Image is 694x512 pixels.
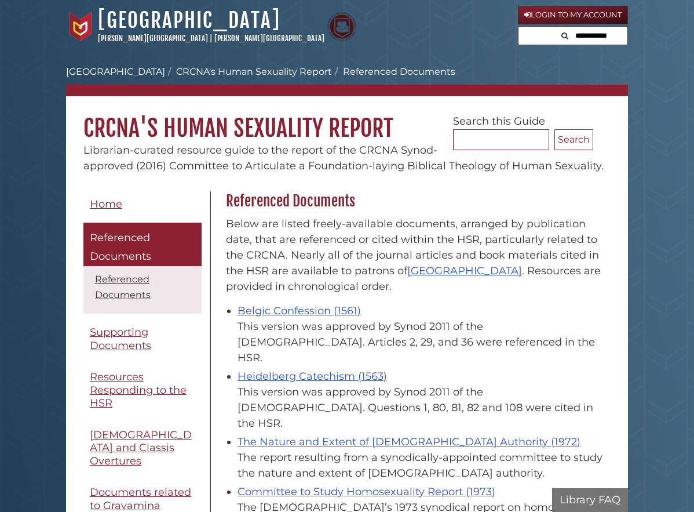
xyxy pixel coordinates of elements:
div: This version was approved by Synod 2011 of the [DEMOGRAPHIC_DATA]. Articles 2, 29, and 36 were re... [238,319,604,366]
span: [DEMOGRAPHIC_DATA] and Classis Overtures [90,429,192,467]
span: Librarian-curated resource guide to the report of the CRCNA Synod-approved (2016) Committee to Ar... [83,144,604,172]
a: [PERSON_NAME][GEOGRAPHIC_DATA] [98,34,208,43]
img: Calvin Theological Seminary [327,12,356,41]
button: Search [554,129,593,150]
img: Calvin University [66,12,95,41]
a: Resources Responding to the HSR [83,364,202,416]
a: Login to My Account [518,6,628,24]
i: Search [561,32,568,39]
a: [DEMOGRAPHIC_DATA] and Classis Overtures [83,422,202,474]
a: [GEOGRAPHIC_DATA] [98,8,280,33]
a: [GEOGRAPHIC_DATA] [407,264,522,277]
li: Referenced Documents [332,65,455,79]
a: The Nature and Extent of [DEMOGRAPHIC_DATA] Authority (1972) [238,435,580,448]
a: Belgic Confession (1561) [238,304,361,317]
a: Home [83,191,202,217]
button: Search [558,27,572,42]
button: Library FAQ [552,488,628,512]
a: Referenced Documents [83,223,202,266]
a: Heidelberg Catechism (1563) [238,370,387,383]
a: Committee to Study Homosexuality Report (1973) [238,485,495,498]
a: [GEOGRAPHIC_DATA] [66,66,165,77]
span: Home [90,198,122,210]
div: The report resulting from a synodically-appointed committee to study the nature and extent of [DE... [238,450,604,481]
a: CRCNA's Human Sexuality Report [176,66,332,77]
a: Referenced Documents [95,274,151,300]
span: Referenced Documents [90,231,151,263]
span: Resources Responding to the HSR [90,371,187,409]
span: | [210,34,213,43]
a: Supporting Documents [83,319,202,358]
a: [PERSON_NAME][GEOGRAPHIC_DATA] [214,34,324,43]
div: This version was approved by Synod 2011 of the [DEMOGRAPHIC_DATA]. Questions 1, 80, 81, 82 and 10... [238,384,604,431]
nav: breadcrumb [66,65,628,96]
span: Documents related to Gravamina [90,486,191,512]
h2: Referenced Documents [220,192,610,210]
p: Below are listed freely-available documents, arranged by publication date, that are referenced or... [226,216,604,295]
span: Supporting Documents [90,326,151,352]
h1: CRCNA's Human Sexuality Report [66,96,628,143]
